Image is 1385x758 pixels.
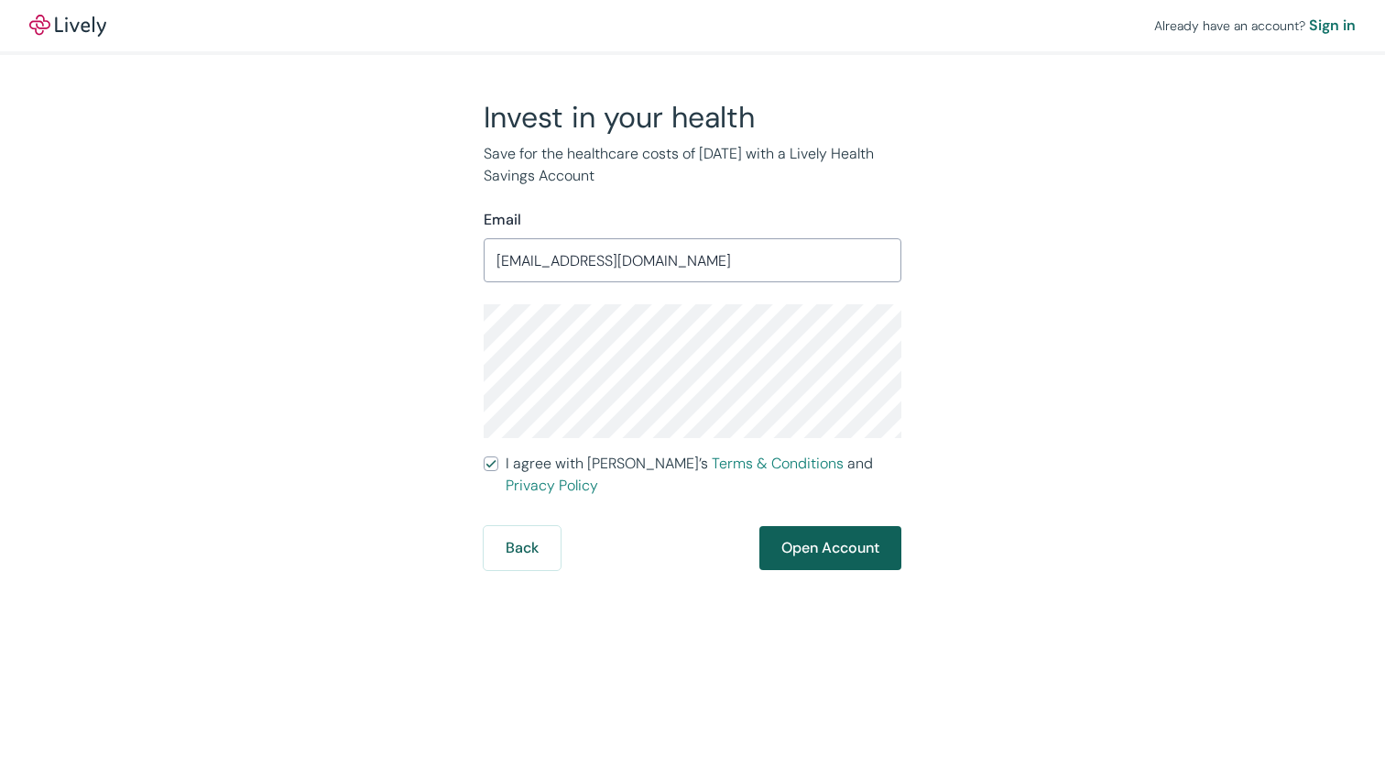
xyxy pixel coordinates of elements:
[1309,15,1356,37] a: Sign in
[484,209,521,231] label: Email
[506,476,598,495] a: Privacy Policy
[29,15,106,37] img: Lively
[29,15,106,37] a: LivelyLively
[759,526,901,570] button: Open Account
[484,143,901,187] p: Save for the healthcare costs of [DATE] with a Lively Health Savings Account
[712,454,844,473] a: Terms & Conditions
[484,526,561,570] button: Back
[506,453,901,497] span: I agree with [PERSON_NAME]’s and
[484,99,901,136] h2: Invest in your health
[1154,15,1356,37] div: Already have an account?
